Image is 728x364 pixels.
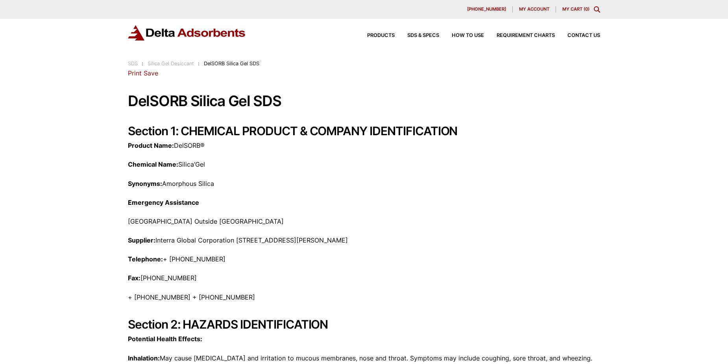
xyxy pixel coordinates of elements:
span: How to Use [452,33,484,38]
span: Contact Us [567,33,600,38]
h2: Section 2: HAZARDS IDENTIFICATION [128,317,600,331]
a: Products [355,33,395,38]
a: My Cart (0) [562,6,589,12]
a: Silica Gel Desiccant [148,61,194,66]
strong: Chemical Name: [128,160,178,168]
p: Amorphous Silica [128,178,600,189]
span: My account [519,7,549,11]
p: DelSORB® [128,140,600,151]
a: [PHONE_NUMBER] [461,6,513,13]
strong: Emergency Assistance [128,199,199,206]
a: SDS [128,61,138,66]
span: Products [367,33,395,38]
strong: Product Name: [128,142,174,149]
a: Print [128,69,142,77]
strong: Synonyms: [128,180,162,188]
div: Toggle Modal Content [594,6,600,13]
p: Silica’Gel [128,159,600,170]
p: + [PHONE_NUMBER] + [PHONE_NUMBER] [128,292,600,303]
strong: Telephone: [128,255,163,263]
strong: Supplier: [128,236,155,244]
strong: Inhalation: [128,354,160,362]
h1: DelSORB Silica Gel SDS [128,93,600,109]
h2: Section 1: CHEMICAL PRODUCT & COMPANY IDENTIFICATION [128,124,600,138]
strong: Fax: [128,274,140,282]
a: SDS & SPECS [395,33,439,38]
span: Requirement Charts [497,33,555,38]
a: How to Use [439,33,484,38]
span: : [198,61,200,66]
span: 0 [585,6,588,12]
span: DelSORB Silica Gel SDS [204,61,259,66]
span: : [142,61,143,66]
p: + [PHONE_NUMBER] [128,254,600,265]
p: [GEOGRAPHIC_DATA] Outside [GEOGRAPHIC_DATA] [128,216,600,227]
p: May cause [MEDICAL_DATA] and irritation to mucous membranes, nose and throat. Symptoms may includ... [128,353,600,364]
span: SDS & SPECS [407,33,439,38]
a: Requirement Charts [484,33,555,38]
p: Interra Global Corporation [STREET_ADDRESS][PERSON_NAME] [128,235,600,246]
a: My account [513,6,556,13]
span: [PHONE_NUMBER] [467,7,506,11]
div: Page 1 [128,140,600,303]
p: [PHONE_NUMBER] [128,273,600,283]
a: Contact Us [555,33,600,38]
strong: Potential Health Effects: [128,335,202,343]
a: Save [144,69,158,77]
img: Delta Adsorbents [128,25,246,40]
